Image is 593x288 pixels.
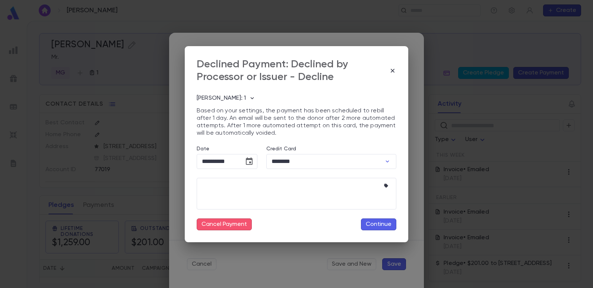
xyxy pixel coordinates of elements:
[197,146,257,152] label: Date
[197,58,389,83] div: Declined Payment: Declined by Processor or Issuer - Decline
[197,218,252,230] button: Cancel Payment
[266,146,296,152] label: Credit Card
[242,154,257,169] button: Choose date, selected date is Sep 26, 2025
[197,107,396,137] p: Based on your settings, the payment has been scheduled to rebill after 1 day. An email will be se...
[197,95,246,102] p: [PERSON_NAME]: 1
[361,218,396,230] button: Continue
